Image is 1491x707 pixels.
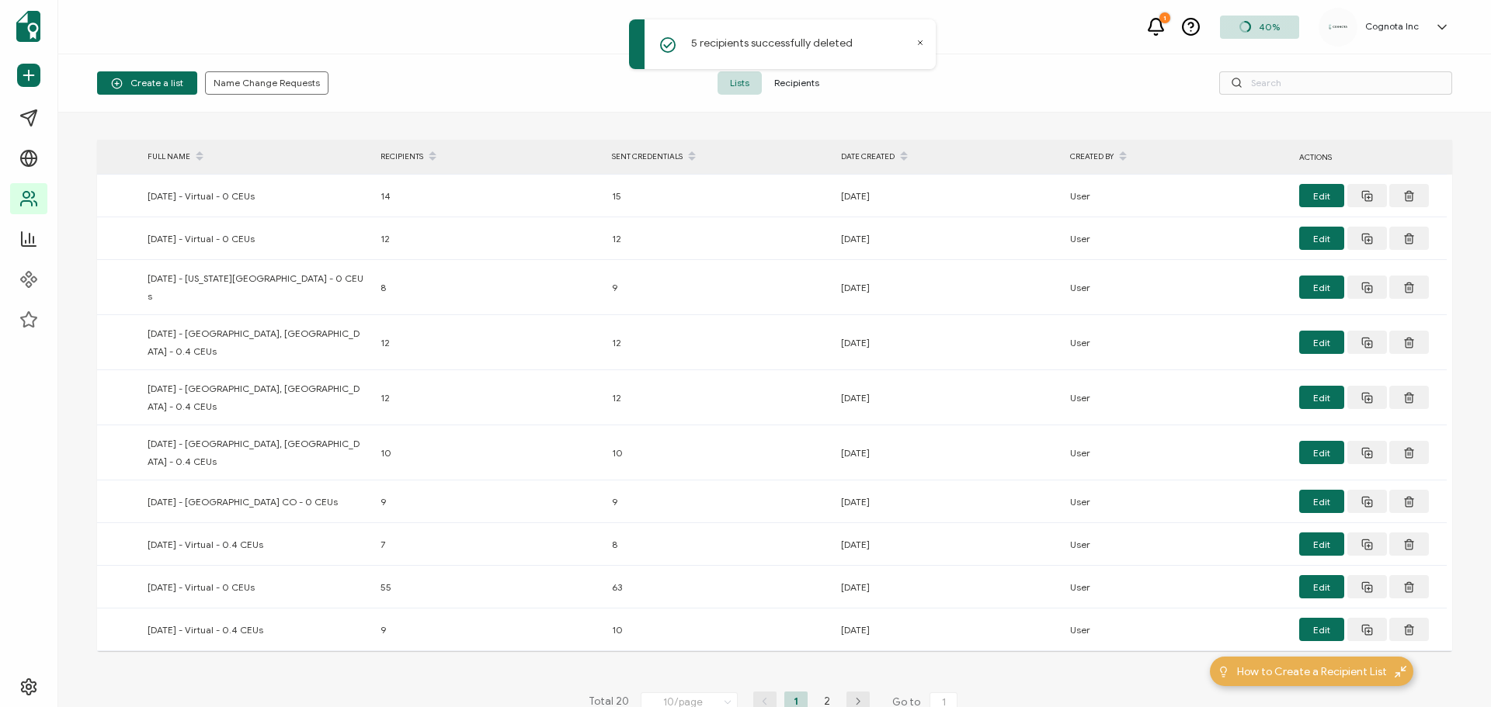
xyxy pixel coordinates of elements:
[762,71,832,95] span: Recipients
[1062,535,1291,553] div: User
[604,334,833,352] div: 12
[1299,331,1344,354] button: Edit
[373,493,604,511] div: 9
[1159,12,1170,23] div: 1
[214,78,320,88] span: Name Change Requests
[1062,187,1291,205] div: User
[833,535,1062,553] div: [DATE]
[604,493,833,511] div: 9
[833,493,1062,511] div: [DATE]
[373,334,604,352] div: 12
[1062,389,1291,407] div: User
[604,144,833,170] div: SENT CREDENTIALS
[1259,21,1280,33] span: 40%
[604,389,833,407] div: 12
[373,389,604,407] div: 12
[1219,71,1452,95] input: Search
[1062,279,1291,296] div: User
[140,435,373,470] div: [DATE] - [GEOGRAPHIC_DATA], [GEOGRAPHIC_DATA] - 0.4 CEUs
[140,187,373,205] div: [DATE] - Virtual - 0 CEUs
[1299,276,1344,299] button: Edit
[1062,144,1291,170] div: CREATED BY
[833,389,1062,407] div: [DATE]
[140,578,373,596] div: [DATE] - Virtual - 0 CEUs
[1299,490,1344,513] button: Edit
[205,71,328,95] button: Name Change Requests
[140,269,373,305] div: [DATE] - [US_STATE][GEOGRAPHIC_DATA] - 0 CEUs
[604,279,833,296] div: 9
[140,621,373,639] div: [DATE] - Virtual - 0.4 CEUs
[140,493,373,511] div: [DATE] - [GEOGRAPHIC_DATA] CO - 0 CEUs
[373,230,604,248] div: 12
[604,621,833,639] div: 10
[16,11,40,42] img: sertifier-logomark-colored.svg
[1395,666,1406,678] img: minimize-icon.svg
[1062,493,1291,511] div: User
[1062,230,1291,248] div: User
[1299,184,1344,207] button: Edit
[1062,334,1291,352] div: User
[1299,618,1344,641] button: Edit
[833,279,1062,296] div: [DATE]
[1299,386,1344,409] button: Edit
[1299,532,1344,556] button: Edit
[833,187,1062,205] div: [DATE]
[373,144,604,170] div: RECIPIENTS
[1291,148,1447,166] div: ACTIONS
[373,279,604,296] div: 8
[833,578,1062,596] div: [DATE]
[373,187,604,205] div: 14
[373,535,604,553] div: 7
[1299,575,1344,598] button: Edit
[140,324,373,360] div: [DATE] - [GEOGRAPHIC_DATA], [GEOGRAPHIC_DATA] - 0.4 CEUs
[833,144,1062,170] div: DATE CREATED
[833,334,1062,352] div: [DATE]
[1326,22,1350,32] img: 31e4a825-8681-42d3-bc30-a5607703972f.png
[111,78,183,89] span: Create a list
[140,379,373,415] div: [DATE] - [GEOGRAPHIC_DATA], [GEOGRAPHIC_DATA] - 0.4 CEUs
[1062,621,1291,639] div: User
[140,144,373,170] div: FULL NAME
[604,578,833,596] div: 63
[833,230,1062,248] div: [DATE]
[1062,578,1291,596] div: User
[1299,227,1344,250] button: Edit
[833,621,1062,639] div: [DATE]
[140,230,373,248] div: [DATE] - Virtual - 0 CEUs
[1237,664,1387,680] span: How to Create a Recipient List
[373,621,604,639] div: 9
[691,35,853,51] p: 5 recipients successfully deleted
[373,578,604,596] div: 55
[604,535,833,553] div: 8
[1365,21,1419,32] h5: Cognota Inc
[140,535,373,553] div: [DATE] - Virtual - 0.4 CEUs
[373,444,604,462] div: 10
[604,230,833,248] div: 12
[604,444,833,462] div: 10
[1299,441,1344,464] button: Edit
[833,444,1062,462] div: [DATE]
[97,71,197,95] button: Create a list
[1413,632,1491,707] iframe: Chat Widget
[718,71,762,95] span: Lists
[604,187,833,205] div: 15
[1062,444,1291,462] div: User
